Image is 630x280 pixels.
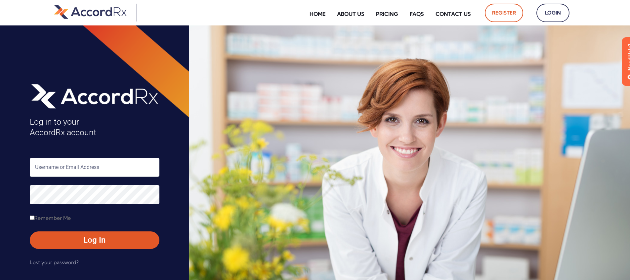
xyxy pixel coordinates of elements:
[30,117,159,138] h4: Log in to your AccordRx account
[371,6,403,21] a: Pricing
[36,235,153,245] span: Log In
[536,4,569,22] a: Login
[30,158,159,177] input: Username or Email Address
[332,6,369,21] a: About Us
[544,8,562,18] span: Login
[30,82,159,110] img: AccordRx_logo_header_white
[305,6,330,21] a: Home
[30,213,71,223] label: Remember Me
[30,231,159,249] button: Log In
[30,257,79,268] a: Lost your password?
[485,4,523,22] a: Register
[405,6,429,21] a: FAQs
[431,6,476,21] a: Contact Us
[30,216,34,220] input: Remember Me
[54,4,127,20] img: default-logo
[492,8,516,18] span: Register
